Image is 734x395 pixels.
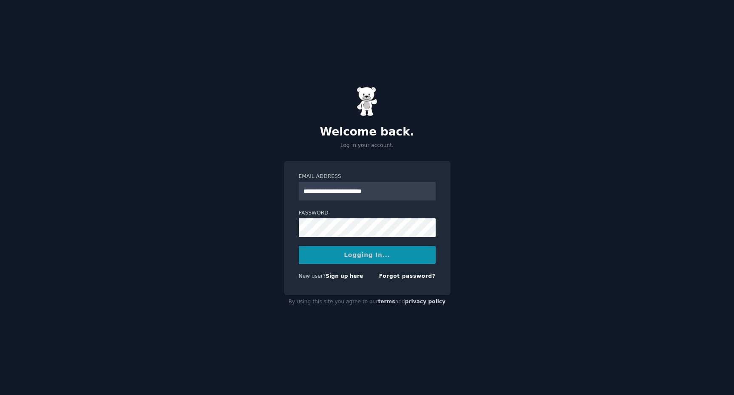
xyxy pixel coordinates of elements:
[284,125,451,139] h2: Welcome back.
[299,209,436,217] label: Password
[357,87,378,116] img: Gummy Bear
[379,273,436,279] a: Forgot password?
[284,295,451,309] div: By using this site you agree to our and
[405,299,446,305] a: privacy policy
[299,273,326,279] span: New user?
[299,173,436,181] label: Email Address
[326,273,363,279] a: Sign up here
[284,142,451,150] p: Log in your account.
[378,299,395,305] a: terms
